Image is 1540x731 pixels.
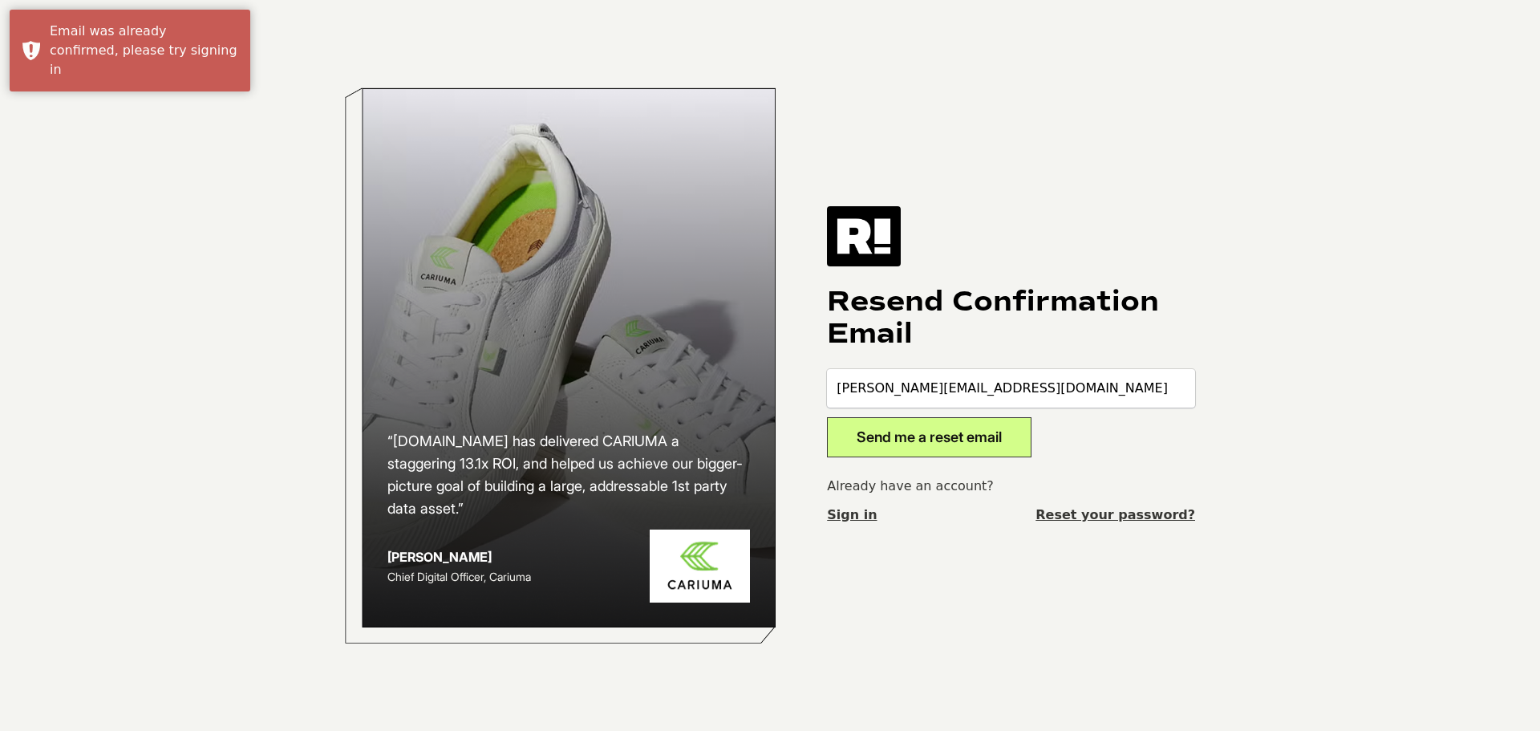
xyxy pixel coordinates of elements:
button: Send me a reset email [827,417,1031,457]
span: Chief Digital Officer, Cariuma [387,570,531,583]
h2: “[DOMAIN_NAME] has delivered CARIUMA a staggering 13.1x ROI, and helped us achieve our bigger-pic... [387,430,750,520]
img: Retention.com [827,206,901,266]
strong: [PERSON_NAME] [387,549,492,565]
h1: Resend Confirmation Email [827,286,1195,350]
a: Sign in [827,506,877,525]
div: Email was already confirmed, please try signing in [50,22,238,79]
a: Reset your password? [1035,506,1195,525]
p: Already have an account? [827,477,1195,496]
img: Cariuma [650,530,750,603]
